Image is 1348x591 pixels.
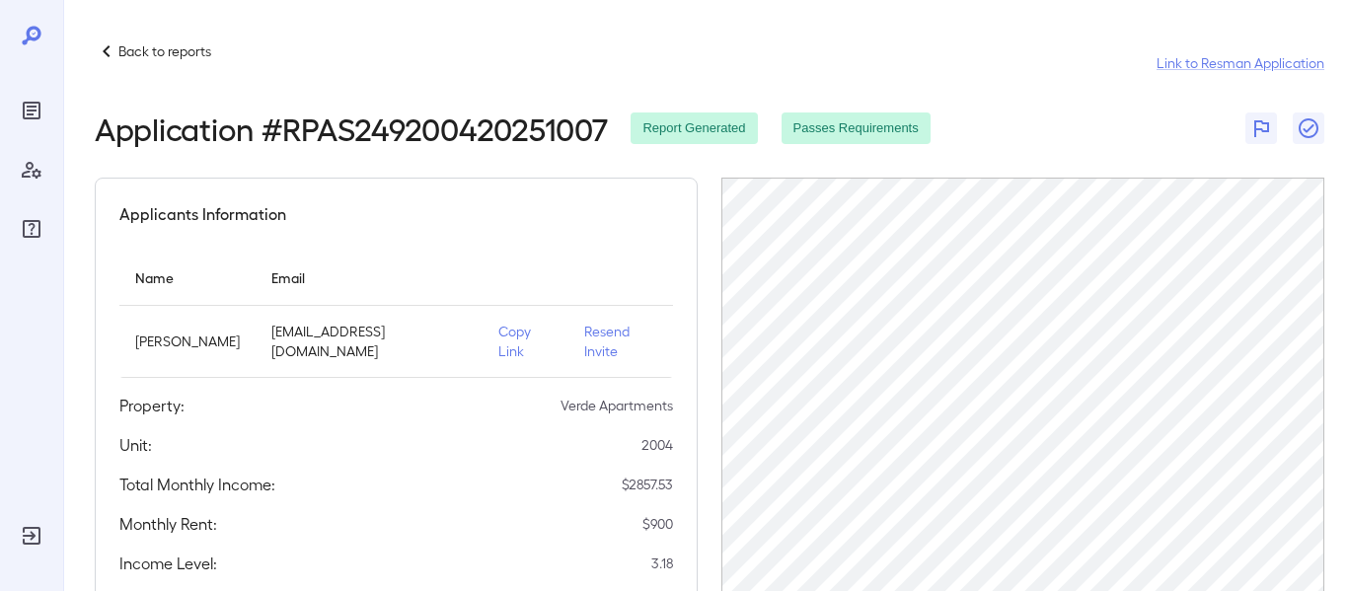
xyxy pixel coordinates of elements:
h2: Application # RPAS249200420251007 [95,111,607,146]
h5: Applicants Information [119,202,286,226]
p: [PERSON_NAME] [135,332,240,351]
p: Resend Invite [584,322,657,361]
p: 2004 [641,435,673,455]
h5: Property: [119,394,185,417]
th: Name [119,250,256,306]
button: Close Report [1293,112,1324,144]
div: Reports [16,95,47,126]
span: Passes Requirements [782,119,931,138]
p: Verde Apartments [561,396,673,415]
p: $ 2857.53 [622,475,673,494]
p: 3.18 [651,554,673,573]
a: Link to Resman Application [1157,53,1324,73]
table: simple table [119,250,673,378]
p: Back to reports [118,41,211,61]
div: Log Out [16,520,47,552]
span: Report Generated [631,119,757,138]
p: $ 900 [642,514,673,534]
h5: Income Level: [119,552,217,575]
p: Copy Link [498,322,553,361]
div: FAQ [16,213,47,245]
div: Manage Users [16,154,47,185]
th: Email [256,250,483,306]
h5: Total Monthly Income: [119,473,275,496]
h5: Unit: [119,433,152,457]
button: Flag Report [1245,112,1277,144]
h5: Monthly Rent: [119,512,217,536]
p: [EMAIL_ADDRESS][DOMAIN_NAME] [271,322,467,361]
